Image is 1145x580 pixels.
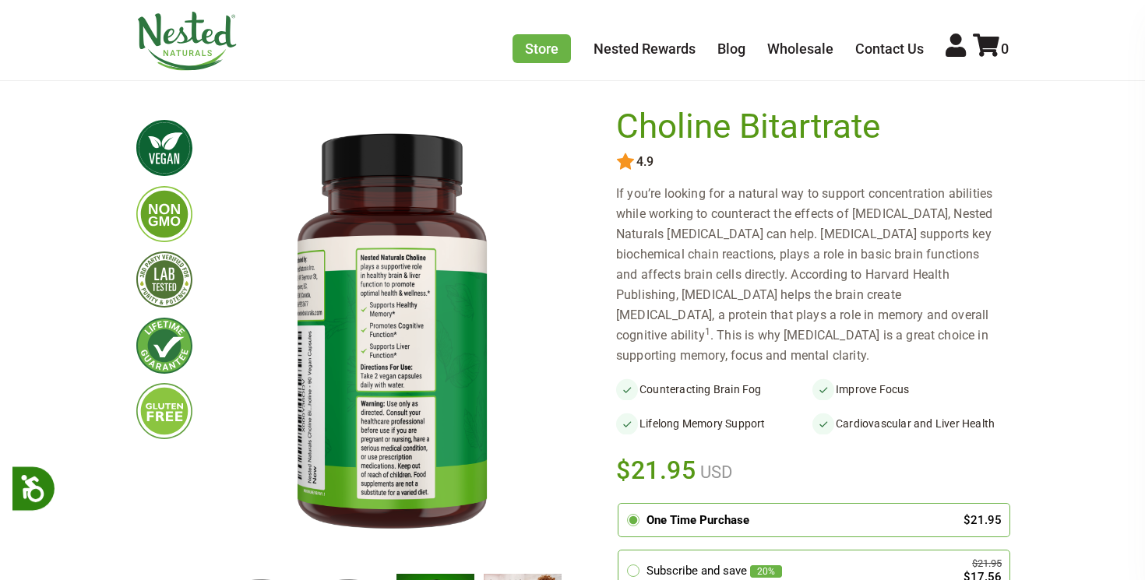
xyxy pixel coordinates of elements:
img: star.svg [616,153,635,171]
span: $21.95 [616,453,696,487]
a: Store [513,34,571,63]
sup: 1 [705,326,710,337]
img: vegan [136,120,192,176]
li: Counteracting Brain Fog [616,378,812,400]
li: Lifelong Memory Support [616,413,812,434]
span: USD [696,462,732,482]
a: 0 [973,40,1009,57]
a: Blog [717,40,745,57]
span: 0 [1001,40,1009,57]
span: 4.9 [635,155,654,169]
a: Wholesale [767,40,833,57]
h1: Choline Bitartrate [616,107,1001,146]
div: If you’re looking for a natural way to support concentration abilities while working to counterac... [616,184,1009,366]
img: gmofree [136,186,192,242]
li: Cardiovascular and Liver Health [812,413,1009,434]
img: thirdpartytested [136,251,192,308]
img: glutenfree [136,383,192,439]
img: Choline Bitartrate [217,107,566,561]
img: Nested Naturals [136,12,238,71]
li: Improve Focus [812,378,1009,400]
a: Contact Us [855,40,924,57]
a: Nested Rewards [594,40,696,57]
img: lifetimeguarantee [136,318,192,374]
